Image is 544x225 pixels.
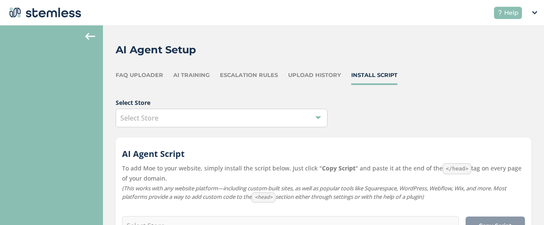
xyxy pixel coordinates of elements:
img: icon_down-arrow-small-66adaf34.svg [532,11,537,14]
code: <head> [252,192,275,203]
label: (This works with any website platform—including custom-built sites, as well as popular tools like... [122,184,525,203]
label: Select Store [116,98,531,107]
img: icon-arrow-back-accent-c549486e.svg [85,33,95,40]
div: AI Training [173,71,210,80]
div: Upload History [288,71,341,80]
h2: AI Agent Script [122,148,525,160]
label: To add Moe to your website, simply install the script below. Just click " " and paste it at the e... [122,163,525,183]
div: Escalation Rules [220,71,278,80]
span: Help [504,8,519,17]
img: logo-dark-0685b13c.svg [7,4,81,21]
code: </head> [443,163,471,174]
div: Install Script [351,71,397,80]
strong: Copy Script [322,164,355,172]
h2: AI Agent Setup [116,42,196,58]
span: Select Store [120,113,158,123]
img: icon-help-white-03924b79.svg [497,10,502,15]
div: FAQ Uploader [116,71,163,80]
iframe: Chat Widget [502,184,544,225]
